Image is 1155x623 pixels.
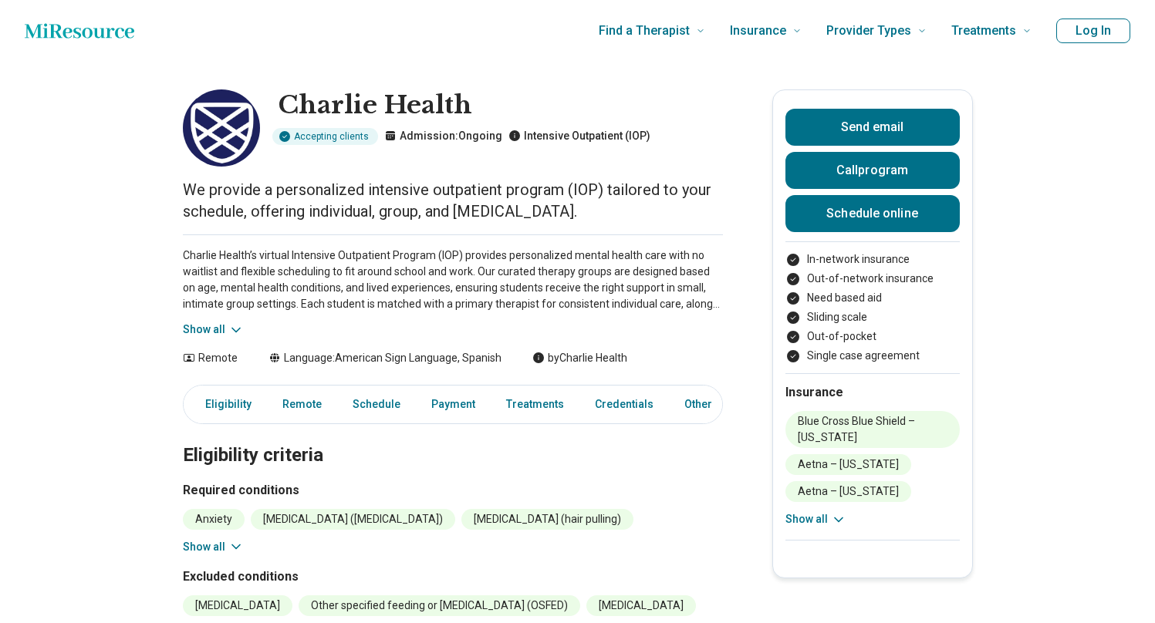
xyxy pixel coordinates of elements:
[183,539,244,555] button: Show all
[785,251,960,268] li: In-network insurance
[785,309,960,325] li: Sliding scale
[251,509,455,530] li: [MEDICAL_DATA] ([MEDICAL_DATA])
[785,290,960,306] li: Need based aid
[422,389,485,420] a: Payment
[183,595,292,616] li: [MEDICAL_DATA]
[586,595,696,616] li: [MEDICAL_DATA]
[508,128,650,144] p: Intensive Outpatient (IOP)
[183,350,238,366] div: Remote
[183,179,723,222] p: We provide a personalized intensive outpatient program (IOP) tailored to your schedule, offering ...
[268,350,502,366] div: Language: American Sign Language, Spanish
[461,509,633,530] li: [MEDICAL_DATA] (hair pulling)
[675,389,731,420] a: Other
[785,328,960,345] li: Out-of-pocket
[730,20,786,42] span: Insurance
[187,389,261,420] a: Eligibility
[586,389,663,420] a: Credentials
[384,128,502,144] p: Admission: Ongoing
[183,509,245,530] li: Anxiety
[25,15,134,46] a: Home page
[785,109,960,146] button: Send email
[532,350,627,366] div: by Charlie Health
[497,389,573,420] a: Treatments
[299,595,580,616] li: Other specified feeding or [MEDICAL_DATA] (OSFED)
[785,454,911,475] li: Aetna – [US_STATE]
[183,567,723,586] h3: Excluded conditions
[272,128,378,145] div: Accepting clients
[1056,19,1130,43] button: Log In
[183,322,244,338] button: Show all
[183,481,723,500] h3: Required conditions
[599,20,690,42] span: Find a Therapist
[785,251,960,364] ul: Payment options
[785,511,846,527] button: Show all
[343,389,410,420] a: Schedule
[279,89,650,122] h1: Charlie Health
[183,248,723,312] p: Charlie Health’s virtual Intensive Outpatient Program (IOP) provides personalized mental health c...
[183,406,723,469] h2: Eligibility criteria
[785,271,960,287] li: Out-of-network insurance
[785,348,960,364] li: Single case agreement
[785,152,960,189] button: Callprogram
[273,389,331,420] a: Remote
[785,195,960,232] a: Schedule online
[785,411,960,448] li: Blue Cross Blue Shield – [US_STATE]
[951,20,1016,42] span: Treatments
[826,20,911,42] span: Provider Types
[785,481,911,502] li: Aetna – [US_STATE]
[785,383,960,402] h2: Insurance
